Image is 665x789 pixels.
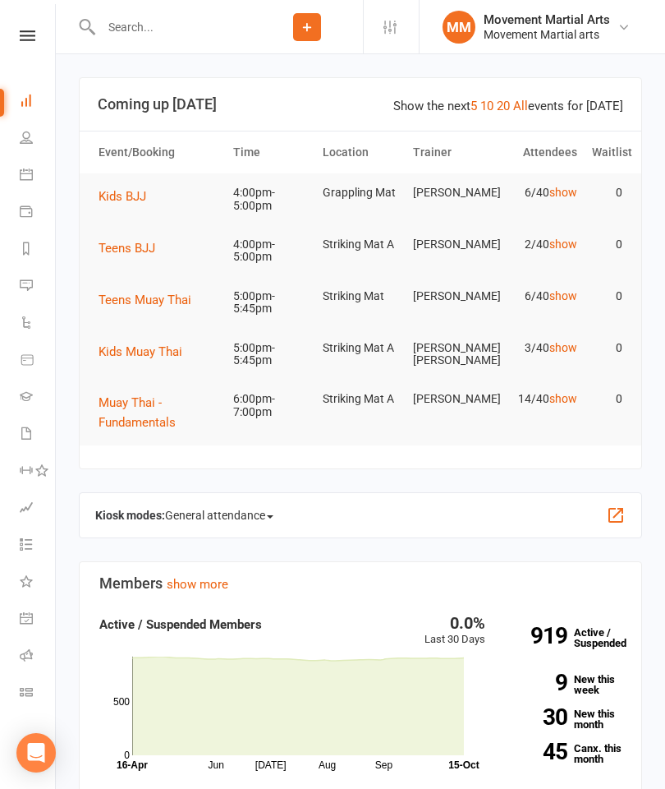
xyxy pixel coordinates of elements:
[549,238,577,251] a: show
[99,395,176,430] span: Muay Thai - Fundamentals
[549,186,577,199] a: show
[495,225,585,264] td: 2/40
[91,131,226,173] th: Event/Booking
[549,289,577,302] a: show
[20,195,57,232] a: Payments
[510,741,567,763] strong: 45
[98,96,623,113] h3: Coming up [DATE]
[585,277,630,316] td: 0
[99,617,262,632] strong: Active / Suspended Members
[20,232,57,269] a: Reports
[406,225,495,264] td: [PERSON_NAME]
[315,329,405,367] td: Striking Mat A
[495,277,585,316] td: 6/40
[510,671,567,694] strong: 9
[226,225,315,277] td: 4:00pm-5:00pm
[99,393,218,432] button: Muay Thai - Fundamentals
[424,615,485,648] div: Last 30 Days
[406,173,495,212] td: [PERSON_NAME]
[20,565,57,602] a: What's New
[20,84,57,121] a: Dashboard
[315,131,405,173] th: Location
[406,131,495,173] th: Trainer
[315,225,405,264] td: Striking Mat A
[165,502,273,528] span: General attendance
[99,290,203,310] button: Teens Muay Thai
[226,380,315,431] td: 6:00pm-7:00pm
[99,189,146,204] span: Kids BJJ
[585,225,630,264] td: 0
[20,343,57,380] a: Product Sales
[510,743,622,764] a: 45Canx. this month
[585,380,630,418] td: 0
[443,11,475,44] div: MM
[99,342,194,362] button: Kids Muay Thai
[315,380,405,418] td: Striking Mat A
[315,277,405,316] td: Striking Mat
[95,509,165,522] strong: Kiosk modes:
[20,676,57,713] a: Class kiosk mode
[495,380,585,418] td: 14/40
[510,708,622,730] a: 30New this month
[502,615,635,661] a: 919Active / Suspended
[484,12,610,27] div: Movement Martial Arts
[470,99,477,113] a: 5
[20,491,57,528] a: Assessments
[424,615,485,631] div: 0.0%
[585,131,630,173] th: Waitlist
[510,706,567,728] strong: 30
[99,344,182,359] span: Kids Muay Thai
[549,392,577,405] a: show
[99,187,158,206] button: Kids BJJ
[510,625,567,647] strong: 919
[495,131,585,173] th: Attendees
[513,99,528,113] a: All
[585,329,630,367] td: 0
[226,173,315,225] td: 4:00pm-5:00pm
[99,293,191,307] span: Teens Muay Thai
[20,639,57,676] a: Roll call kiosk mode
[495,329,585,367] td: 3/40
[20,158,57,195] a: Calendar
[495,173,585,212] td: 6/40
[226,131,315,173] th: Time
[99,241,155,256] span: Teens BJJ
[16,733,56,773] div: Open Intercom Messenger
[480,99,493,113] a: 10
[393,96,623,116] div: Show the next events for [DATE]
[510,674,622,695] a: 9New this week
[497,99,510,113] a: 20
[226,277,315,329] td: 5:00pm-5:45pm
[406,277,495,316] td: [PERSON_NAME]
[20,602,57,639] a: General attendance kiosk mode
[167,577,228,592] a: show more
[96,16,251,39] input: Search...
[99,575,621,592] h3: Members
[20,121,57,158] a: People
[406,329,495,381] td: [PERSON_NAME] [PERSON_NAME]
[406,380,495,418] td: [PERSON_NAME]
[549,341,577,354] a: show
[484,27,610,42] div: Movement Martial arts
[585,173,630,212] td: 0
[315,173,405,212] td: Grappling Mat
[226,329,315,381] td: 5:00pm-5:45pm
[99,238,167,258] button: Teens BJJ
